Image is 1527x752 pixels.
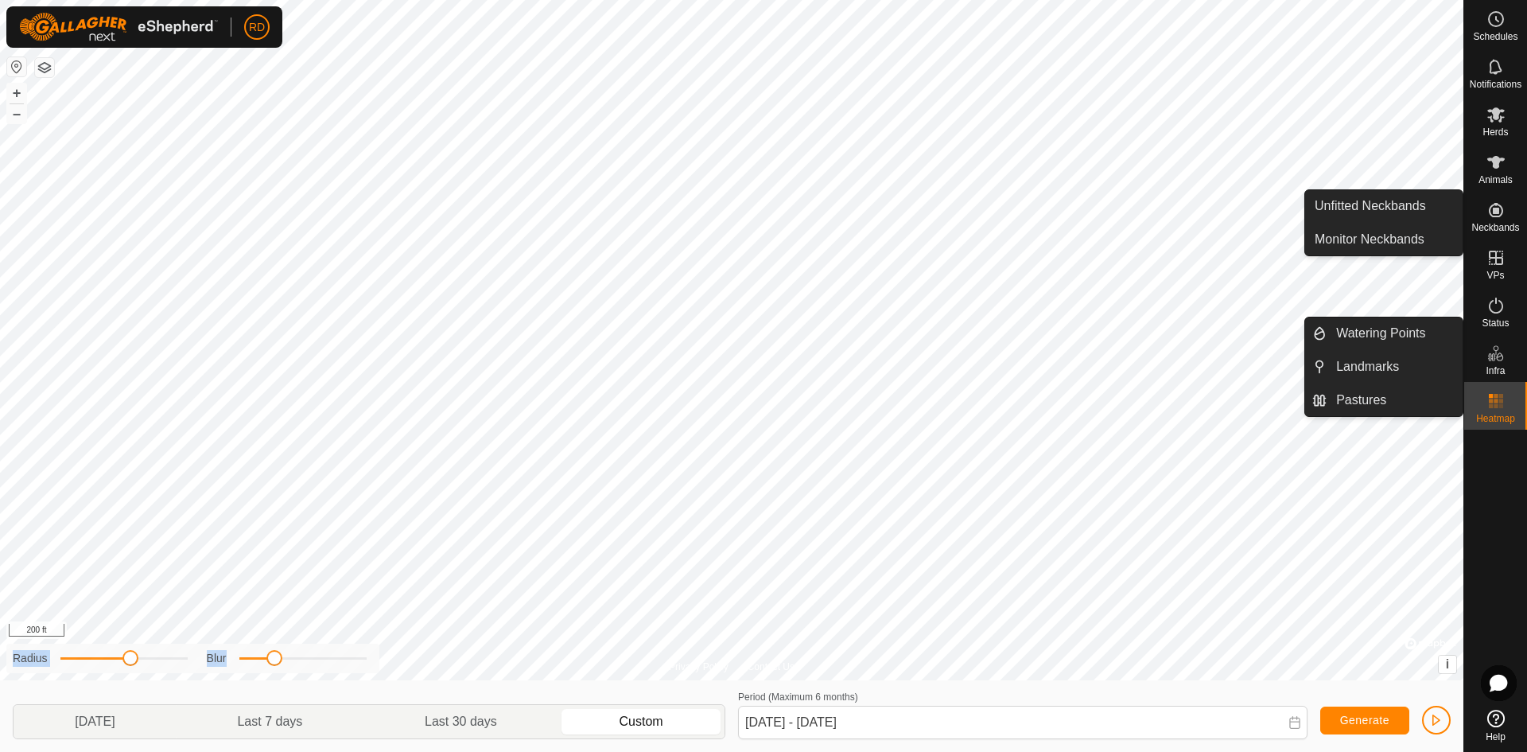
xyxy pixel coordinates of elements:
[1482,318,1509,328] span: Status
[425,712,497,731] span: Last 30 days
[1473,32,1517,41] span: Schedules
[1439,656,1456,673] button: i
[1336,357,1399,376] span: Landmarks
[237,712,302,731] span: Last 7 days
[1305,318,1463,349] li: Watering Points
[1471,223,1519,232] span: Neckbands
[1486,271,1504,280] span: VPs
[1327,351,1463,383] a: Landmarks
[1486,366,1505,376] span: Infra
[1446,657,1449,671] span: i
[738,692,858,703] label: Period (Maximum 6 months)
[669,660,729,674] a: Privacy Policy
[1470,80,1521,89] span: Notifications
[207,650,227,667] label: Blur
[1305,224,1463,255] a: Monitor Neckbands
[1320,707,1409,734] button: Generate
[1486,732,1506,742] span: Help
[13,650,48,667] label: Radius
[1464,703,1527,748] a: Help
[1336,324,1425,343] span: Watering Points
[1327,318,1463,349] a: Watering Points
[19,13,218,41] img: Gallagher Logo
[7,104,26,123] button: –
[7,57,26,76] button: Reset Map
[1315,197,1426,216] span: Unfitted Neckbands
[1336,391,1386,410] span: Pastures
[748,660,795,674] a: Contact Us
[620,712,663,731] span: Custom
[1315,230,1424,249] span: Monitor Neckbands
[1478,175,1513,185] span: Animals
[249,19,265,36] span: RD
[1305,351,1463,383] li: Landmarks
[1305,190,1463,222] a: Unfitted Neckbands
[7,84,26,103] button: +
[1482,127,1508,137] span: Herds
[1476,414,1515,423] span: Heatmap
[1305,384,1463,416] li: Pastures
[1327,384,1463,416] a: Pastures
[35,58,54,77] button: Map Layers
[75,712,115,731] span: [DATE]
[1340,714,1389,727] span: Generate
